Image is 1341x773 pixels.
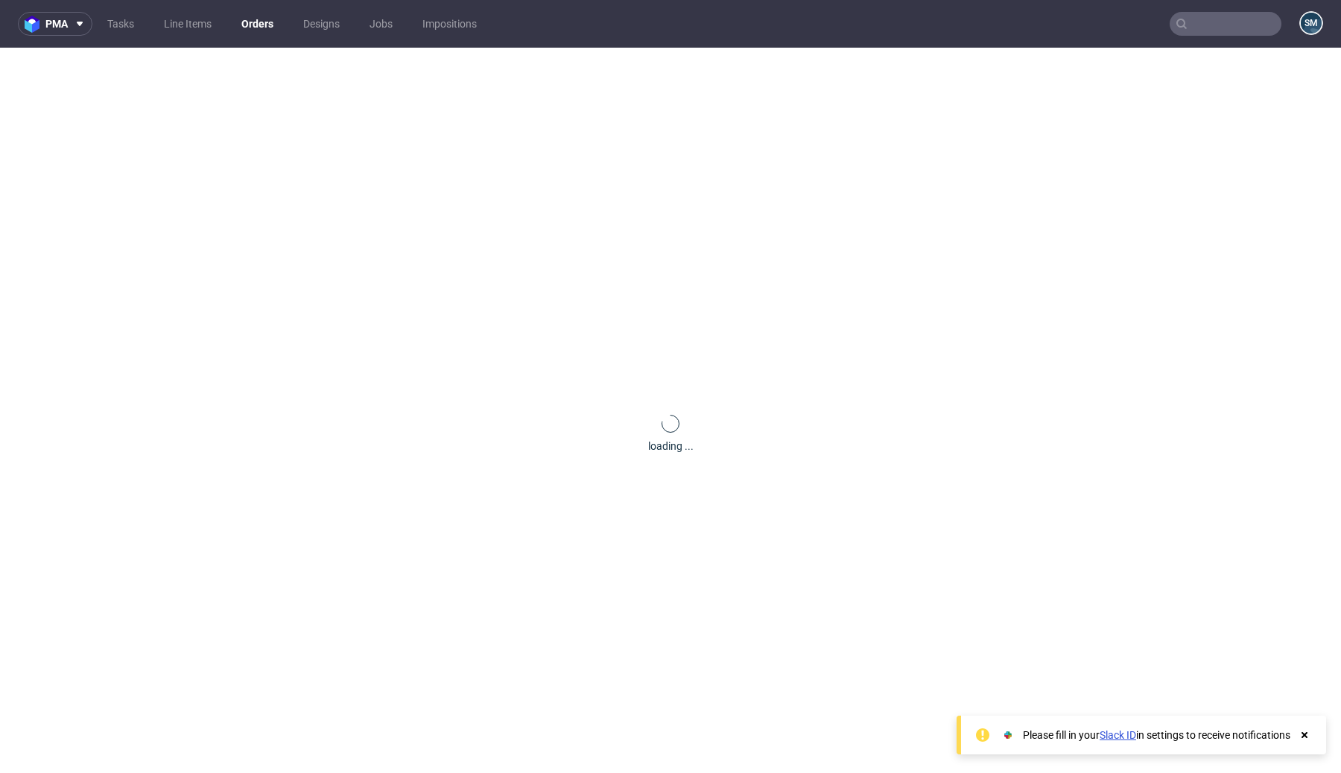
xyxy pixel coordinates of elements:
[1023,728,1290,742] div: Please fill in your in settings to receive notifications
[232,12,282,36] a: Orders
[294,12,349,36] a: Designs
[18,12,92,36] button: pma
[45,19,68,29] span: pma
[155,12,221,36] a: Line Items
[1001,728,1015,742] img: Slack
[361,12,402,36] a: Jobs
[1301,13,1322,34] figcaption: SM
[98,12,143,36] a: Tasks
[648,439,694,454] div: loading ...
[413,12,486,36] a: Impositions
[1100,729,1136,741] a: Slack ID
[25,16,45,33] img: logo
